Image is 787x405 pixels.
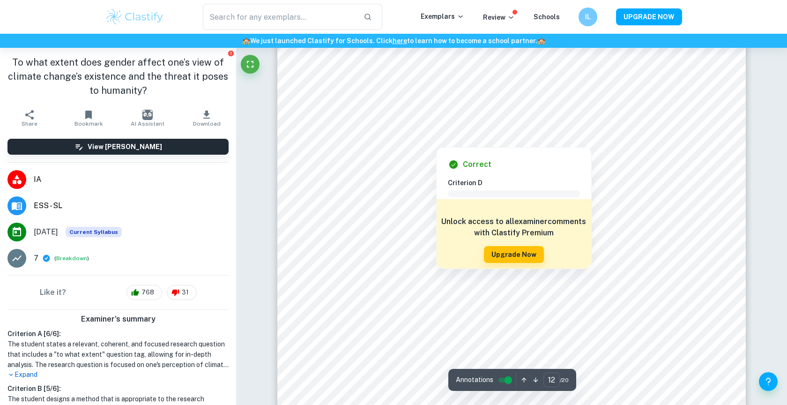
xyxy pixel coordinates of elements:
[441,216,587,239] h6: Unlock access to all examiner comments with Clastify Premium
[7,139,229,155] button: View [PERSON_NAME]
[7,339,229,370] h1: The student states a relevant, coherent, and focused research question that includes a "to what e...
[463,159,491,170] h6: Correct
[560,376,569,384] span: / 20
[483,12,515,22] p: Review
[7,383,229,394] h6: Criterion B [ 5 / 6 ]:
[40,287,66,298] h6: Like it?
[34,200,229,211] span: ESS - SL
[54,254,89,263] span: ( )
[203,4,356,30] input: Search for any exemplars...
[241,55,260,74] button: Fullscreen
[126,285,162,300] div: 768
[56,254,87,262] button: Breakdown
[66,227,122,237] div: This exemplar is based on the current syllabus. Feel free to refer to it for inspiration/ideas wh...
[105,7,164,26] img: Clastify logo
[167,285,197,300] div: 31
[136,288,159,297] span: 768
[579,7,597,26] button: IL
[66,227,122,237] span: Current Syllabus
[88,142,162,152] h6: View [PERSON_NAME]
[242,37,250,45] span: 🏫
[534,13,560,21] a: Schools
[393,37,407,45] a: here
[177,105,236,131] button: Download
[177,288,194,297] span: 31
[537,37,545,45] span: 🏫
[4,314,232,325] h6: Examiner's summary
[22,120,37,127] span: Share
[7,55,229,97] h1: To what extent does gender affect one’s view of climate change’s existence and the threat it pose...
[193,120,221,127] span: Download
[456,375,493,385] span: Annotations
[227,50,234,57] button: Report issue
[142,110,153,120] img: AI Assistant
[34,253,38,264] p: 7
[448,178,587,188] h6: Criterion D
[2,36,785,46] h6: We just launched Clastify for Schools. Click to learn how to become a school partner.
[7,370,229,380] p: Expand
[131,120,164,127] span: AI Assistant
[34,226,58,238] span: [DATE]
[59,105,118,131] button: Bookmark
[616,8,682,25] button: UPGRADE NOW
[759,372,778,391] button: Help and Feedback
[118,105,177,131] button: AI Assistant
[421,11,464,22] p: Exemplars
[34,174,229,185] span: IA
[484,246,544,263] button: Upgrade Now
[583,12,594,22] h6: IL
[7,329,229,339] h6: Criterion A [ 6 / 6 ]:
[74,120,103,127] span: Bookmark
